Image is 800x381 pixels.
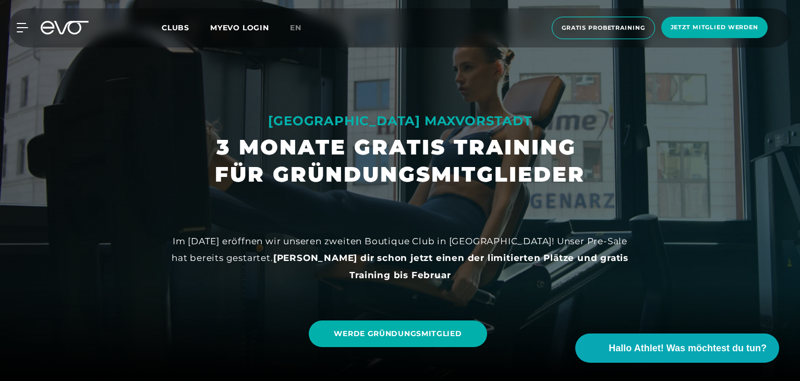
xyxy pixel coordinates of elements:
span: Jetzt Mitglied werden [671,23,758,32]
div: [GEOGRAPHIC_DATA] MAXVORSTADT [215,113,585,129]
button: Hallo Athlet! Was möchtest du tun? [575,334,779,363]
div: Im [DATE] eröffnen wir unseren zweiten Boutique Club in [GEOGRAPHIC_DATA]! Unser Pre-Sale hat ber... [165,233,635,283]
a: WERDE GRÜNDUNGSMITGLIED [309,320,487,347]
span: Gratis Probetraining [562,23,645,32]
a: en [290,22,314,34]
h1: 3 MONATE GRATIS TRAINING FÜR GRÜNDUNGSMITGLIEDER [215,134,585,188]
span: en [290,23,301,32]
a: Gratis Probetraining [549,17,658,39]
strong: [PERSON_NAME] dir schon jetzt einen der limitierten Plätze und gratis Training bis Februar [273,253,628,280]
span: Hallo Athlet! Was möchtest du tun? [609,341,767,355]
span: WERDE GRÜNDUNGSMITGLIED [334,328,462,339]
span: Clubs [162,23,189,32]
a: Clubs [162,22,210,32]
a: MYEVO LOGIN [210,23,269,32]
a: Jetzt Mitglied werden [658,17,771,39]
